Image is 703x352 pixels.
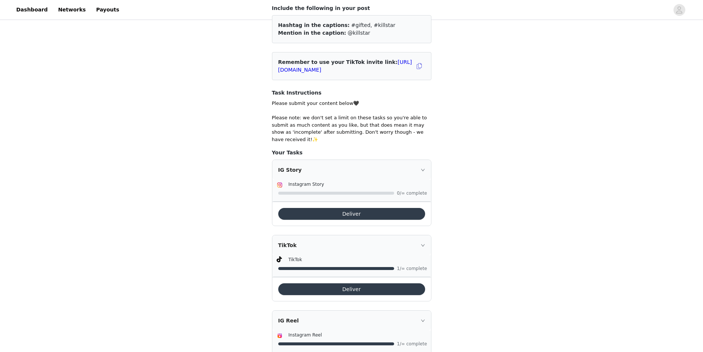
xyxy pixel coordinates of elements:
[351,22,396,28] span: #gifted, #killstar
[272,114,431,143] p: Please note: we don't set a limit on these tasks so you're able to submit as much content as you ...
[421,168,425,172] i: icon: right
[278,283,425,295] button: Deliver
[277,333,283,339] img: Instagram Reels Icon
[272,149,431,157] h4: Your Tasks
[92,1,124,18] a: Payouts
[272,89,431,97] h4: Task Instructions
[54,1,90,18] a: Networks
[12,1,52,18] a: Dashboard
[289,332,322,338] span: Instagram Reel
[676,4,683,16] div: avatar
[421,243,425,247] i: icon: right
[272,235,431,255] div: icon: rightTikTok
[289,257,302,262] span: TikTok
[272,4,431,12] h4: Include the following in your post
[278,208,425,220] button: Deliver
[272,311,431,331] div: icon: rightIG Reel
[278,22,350,28] span: Hashtag in the captions:
[397,342,427,346] span: 1/∞ complete
[278,59,412,73] span: Remember to use your TikTok invite link:
[272,100,431,107] p: Please submit your content below🖤
[277,182,283,188] img: Instagram Icon
[348,30,370,36] span: @killstar
[278,30,346,36] span: Mention in the caption:
[397,266,427,271] span: 1/∞ complete
[397,191,427,195] span: 0/∞ complete
[421,318,425,323] i: icon: right
[289,182,324,187] span: Instagram Story
[272,160,431,180] div: icon: rightIG Story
